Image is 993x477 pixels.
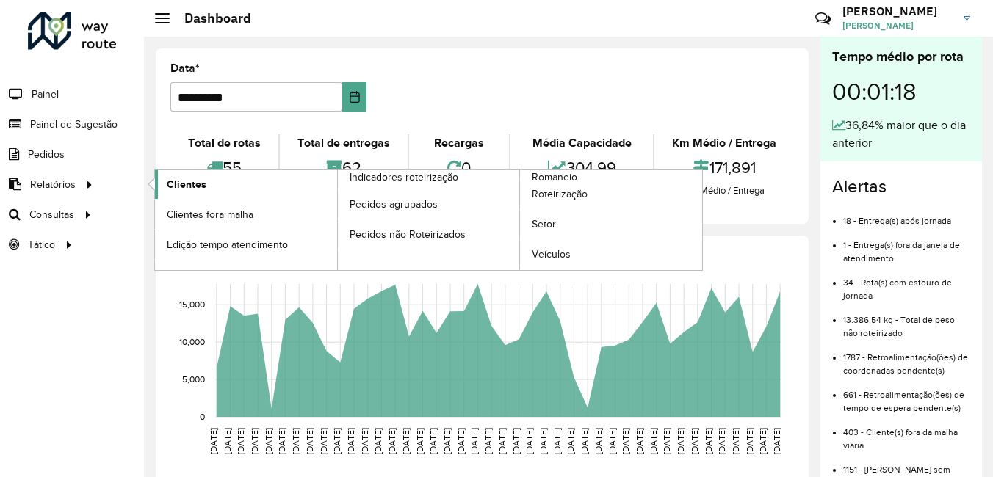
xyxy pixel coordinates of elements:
li: 13.386,54 kg - Total de peso não roteirizado [843,302,970,340]
a: Roteirização [520,180,702,209]
a: Clientes fora malha [155,200,337,229]
span: Pedidos [28,147,65,162]
h3: [PERSON_NAME] [842,4,953,18]
div: 171,891 [658,152,790,183]
text: [DATE] [291,428,300,454]
span: Indicadores roteirização [350,170,458,185]
text: [DATE] [579,428,589,454]
a: Pedidos não Roteirizados [338,219,520,249]
text: [DATE] [662,428,671,454]
text: [DATE] [415,428,425,454]
text: [DATE] [264,428,273,454]
h4: Alertas [832,176,970,197]
span: Painel de Sugestão [30,117,118,132]
text: [DATE] [209,428,218,454]
text: [DATE] [635,428,644,454]
text: [DATE] [607,428,617,454]
label: Data [170,59,200,77]
text: [DATE] [497,428,507,454]
div: 55 [174,152,275,183]
span: [PERSON_NAME] [842,19,953,32]
text: [DATE] [731,428,740,454]
span: Pedidos agrupados [350,197,438,212]
div: Tempo médio por rota [832,47,970,67]
text: 5,000 [182,374,205,384]
span: Edição tempo atendimento [167,237,288,252]
text: [DATE] [690,428,699,454]
text: [DATE] [387,428,397,454]
text: [DATE] [250,428,259,454]
span: Pedidos não Roteirizados [350,227,466,242]
span: Setor [532,216,556,232]
a: Veículos [520,240,702,269]
text: [DATE] [524,428,534,454]
a: Romaneio [338,170,703,270]
li: 1 - Entrega(s) fora da janela de atendimento [843,227,970,265]
div: Total de entregas [284,134,404,152]
text: [DATE] [621,428,630,454]
span: Romaneio [532,170,577,185]
text: [DATE] [360,428,369,454]
text: [DATE] [456,428,466,454]
span: Clientes fora malha [167,207,253,222]
li: 18 - Entrega(s) após jornada [843,203,970,227]
text: [DATE] [717,428,726,454]
a: Setor [520,210,702,239]
text: [DATE] [758,428,768,454]
li: 403 - Cliente(s) fora da malha viária [843,415,970,452]
text: [DATE] [442,428,452,454]
button: Choose Date [342,82,366,112]
text: [DATE] [704,428,713,454]
div: Total de rotas [174,134,275,152]
li: 661 - Retroalimentação(ões) de tempo de espera pendente(s) [843,377,970,415]
span: Roteirização [532,186,588,202]
text: [DATE] [319,428,328,454]
text: [DATE] [223,428,232,454]
span: Relatórios [30,177,76,192]
span: Clientes [167,177,206,192]
text: [DATE] [511,428,521,454]
text: [DATE] [566,428,575,454]
a: Indicadores roteirização [155,170,520,270]
text: [DATE] [593,428,603,454]
li: 34 - Rota(s) com estouro de jornada [843,265,970,302]
text: [DATE] [676,428,685,454]
div: Km Médio / Entrega [658,134,790,152]
text: [DATE] [772,428,781,454]
text: [DATE] [428,428,438,454]
div: Km Médio / Entrega [658,183,790,198]
span: Painel [32,87,59,102]
text: [DATE] [332,428,342,454]
span: Veículos [532,247,571,262]
div: 00:01:18 [832,67,970,117]
text: [DATE] [483,428,493,454]
text: 15,000 [179,299,205,309]
a: Clientes [155,170,337,199]
a: Pedidos agrupados [338,189,520,219]
span: Consultas [29,207,74,222]
div: Média Capacidade [514,134,649,152]
div: 0 [413,152,506,183]
div: 304,99 [514,152,649,183]
span: Tático [28,237,55,252]
text: [DATE] [538,428,548,454]
text: [DATE] [745,428,754,454]
a: Contato Rápido [807,3,839,34]
div: 36,84% maior que o dia anterior [832,117,970,152]
text: [DATE] [346,428,355,454]
text: [DATE] [469,428,479,454]
div: 62 [284,152,404,183]
text: [DATE] [373,428,383,454]
div: Recargas [413,134,506,152]
text: 10,000 [179,337,205,346]
text: [DATE] [277,428,286,454]
text: [DATE] [649,428,658,454]
text: [DATE] [236,428,245,454]
h2: Dashboard [170,10,251,26]
text: [DATE] [552,428,562,454]
a: Edição tempo atendimento [155,230,337,259]
text: [DATE] [305,428,314,454]
li: 1787 - Retroalimentação(ões) de coordenadas pendente(s) [843,340,970,377]
text: 0 [200,412,205,421]
text: [DATE] [401,428,411,454]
